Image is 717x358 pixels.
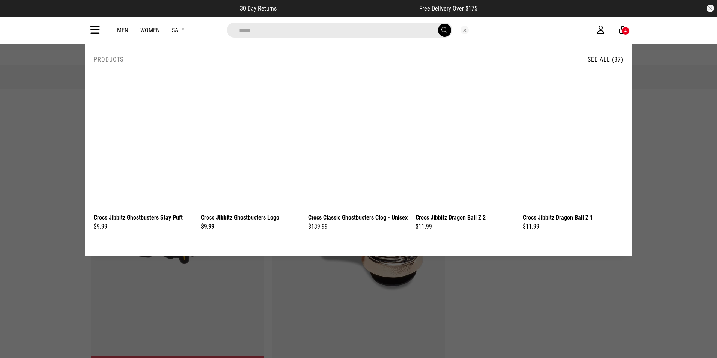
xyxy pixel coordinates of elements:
div: 4 [624,28,627,33]
a: Women [140,27,160,34]
div: $11.99 [415,222,517,231]
a: Crocs Jibbitz Ghostbusters Logo [201,213,279,222]
a: Crocs Classic Ghostbusters Clog - Unisex [308,213,408,222]
img: Crocs Jibbitz Ghostbusters Stay Puft in Multi [94,66,195,206]
button: Open LiveChat chat widget [6,3,28,26]
div: $9.99 [94,222,195,231]
div: $139.99 [308,222,409,231]
span: 30 Day Returns [240,5,277,12]
div: $11.99 [523,222,624,231]
img: Crocs Jibbitz Dragon Ball Z 1 in Multi [523,66,624,206]
div: $9.99 [201,222,302,231]
a: Sale [172,27,184,34]
a: Men [117,27,128,34]
a: Crocs Jibbitz Dragon Ball Z 1 [523,213,593,222]
img: Crocs Jibbitz Dragon Ball Z 2 in Multi [415,66,517,206]
a: Crocs Jibbitz Ghostbusters Stay Puft [94,213,183,222]
a: 4 [619,26,626,34]
iframe: Customer reviews powered by Trustpilot [292,5,404,12]
a: See All (87) [588,56,623,63]
img: Crocs Classic Ghostbusters Clog - Unisex in Multi [308,66,409,206]
h2: Products [94,56,123,63]
img: Crocs Jibbitz Ghostbusters Logo in Multi [201,66,302,206]
span: Free Delivery Over $175 [419,5,477,12]
a: Crocs Jibbitz Dragon Ball Z 2 [415,213,486,222]
button: Close search [460,26,469,34]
